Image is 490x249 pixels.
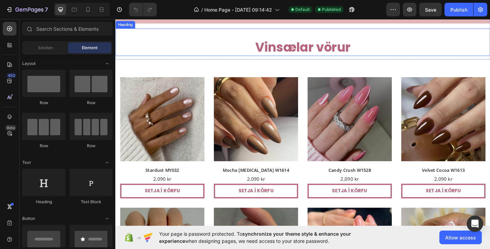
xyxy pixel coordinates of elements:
div: 450 [7,73,16,78]
iframe: Design area [115,18,490,227]
span: Home Page - [DATE] 09:14:42 [204,6,272,13]
div: Row [69,100,113,106]
div: Row [22,143,65,149]
button: Publish [444,3,473,16]
span: Default [295,6,310,13]
span: Allow access [445,234,476,241]
span: Save [425,7,436,13]
span: Your page is password protected. To when designing pages, we need access to your store password. [159,230,378,245]
div: Heading [22,199,65,205]
button: Save [419,3,442,16]
div: 2,090 kr [313,172,405,180]
button: Setja í körfu [210,181,303,197]
a: Velvet Cocoa W1613 [313,65,405,157]
span: Toggle open [102,58,113,69]
span: Layout [22,60,36,67]
span: Toggle open [102,157,113,168]
div: 2,090 kr [210,172,303,180]
div: Row [22,100,65,106]
span: Button [22,216,35,222]
div: Text Block [69,199,113,205]
div: Undo/Redo [129,3,157,16]
span: Toggle open [102,213,113,224]
div: Beta [5,125,16,130]
button: 7 [3,3,51,16]
span: / [201,6,203,13]
a: Candy Crush W1528 [210,162,303,171]
div: Setja í körfu [340,185,379,193]
button: Setja í körfu [313,181,405,197]
div: Setja í körfu [237,185,276,193]
input: Search Sections & Elements [22,22,113,36]
span: Section [38,45,53,51]
span: Element [82,45,98,51]
div: Open Intercom Messenger [467,216,483,232]
span: Published [322,6,341,13]
a: Velvet Cocoa W1613 [313,162,405,171]
span: synchronize your theme style & enhance your experience [159,231,351,244]
div: Row [69,143,113,149]
p: 7 [45,5,48,14]
div: Setja í körfu [135,185,173,193]
span: Text [22,160,31,166]
button: Allow access [439,231,482,244]
a: Candy Crush W1528 [210,65,303,157]
div: Publish [450,6,467,13]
